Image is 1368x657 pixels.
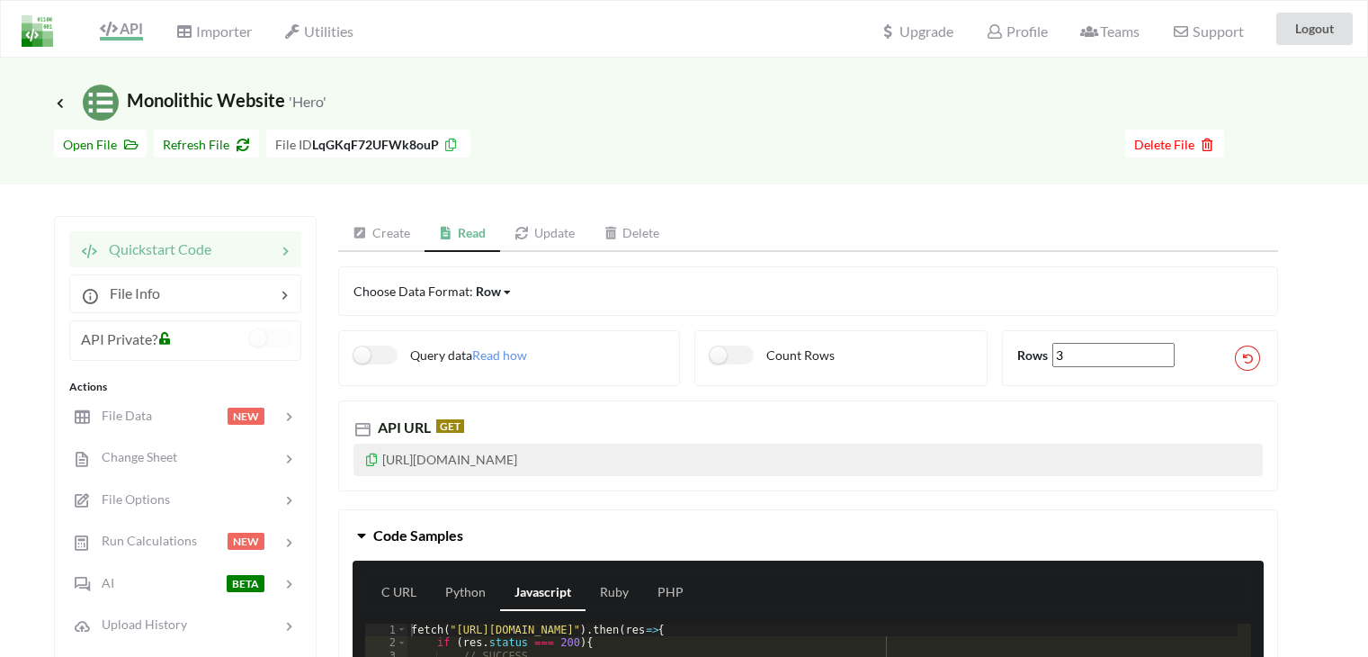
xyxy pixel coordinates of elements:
span: File Data [91,408,152,423]
span: File Options [91,491,170,507]
p: [URL][DOMAIN_NAME] [353,444,1263,476]
b: Rows [1017,347,1048,363]
span: Utilities [284,22,353,40]
span: Read how [472,347,527,363]
a: Python [431,575,500,611]
span: Monolithic Website [54,89,326,111]
span: API [100,20,143,37]
span: Change Sheet [91,449,177,464]
a: Javascript [500,575,586,611]
button: Refresh File [154,130,259,157]
div: 1 [365,624,407,636]
span: Upload History [91,616,187,632]
span: Run Calculations [91,533,197,548]
div: 2 [365,636,407,649]
span: GET [436,419,464,433]
span: Delete File [1134,137,1215,152]
span: Teams [1080,22,1140,40]
button: Code Samples [339,510,1277,561]
label: Count Rows [710,346,835,364]
a: Update [500,216,589,252]
span: BETA [227,575,264,592]
div: Actions [69,379,301,395]
a: PHP [643,575,698,611]
span: Open File [63,137,138,152]
a: Delete [589,216,675,252]
a: Ruby [586,575,643,611]
div: Row [476,282,501,301]
a: Create [338,216,425,252]
span: File Info [99,284,160,301]
span: API URL [374,418,431,436]
span: Quickstart Code [98,240,211,257]
img: LogoIcon.png [22,15,53,47]
span: File ID [275,137,312,152]
span: AI [91,575,114,590]
span: API Private? [81,330,157,347]
small: 'Hero' [289,93,326,110]
a: Read [425,216,501,252]
b: LqGKqF72UFWk8ouP [312,137,439,152]
span: Choose Data Format: [353,283,513,299]
span: NEW [228,408,264,425]
img: /static/media/sheets.7a1b7961.svg [83,85,119,121]
span: Support [1172,24,1243,39]
span: NEW [228,533,264,550]
span: Code Samples [373,526,463,544]
button: Delete File [1125,130,1224,157]
span: Importer [175,22,251,40]
button: Logout [1276,13,1353,45]
span: Refresh File [163,137,250,152]
span: Upgrade [880,24,953,39]
label: Query data [353,346,472,364]
span: Profile [986,22,1047,40]
a: C URL [367,575,431,611]
button: Open File [54,130,147,157]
